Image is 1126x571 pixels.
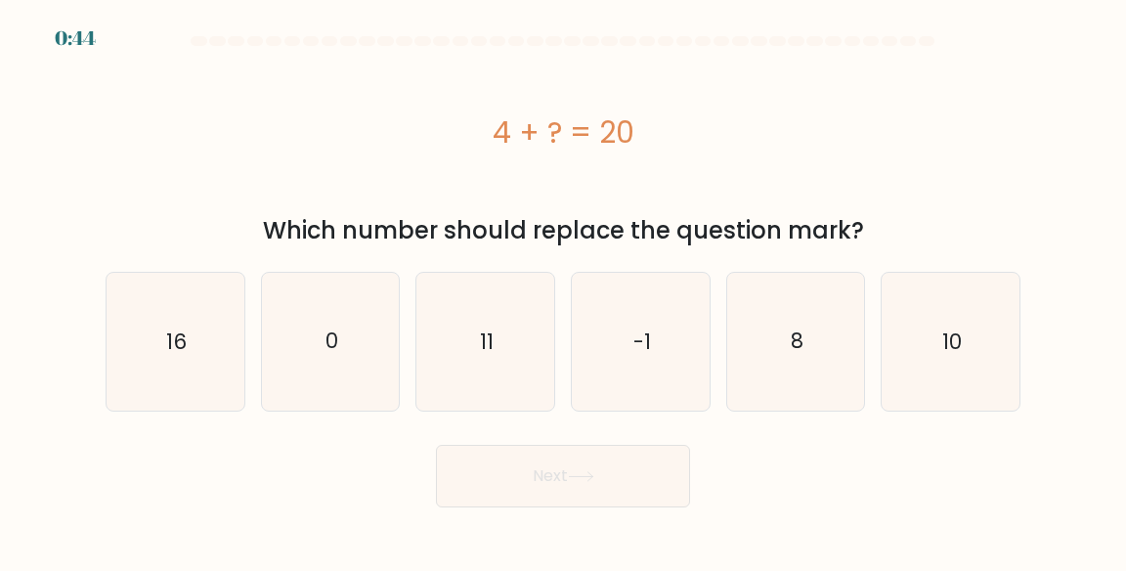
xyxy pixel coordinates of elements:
text: 8 [791,328,803,356]
text: -1 [633,328,651,356]
button: Next [436,445,690,507]
div: 0:44 [55,23,96,53]
text: 0 [325,328,338,356]
text: 16 [166,328,187,356]
text: 10 [942,328,962,356]
div: 4 + ? = 20 [106,110,1020,154]
div: Which number should replace the question mark? [117,213,1009,248]
text: 11 [480,328,494,356]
